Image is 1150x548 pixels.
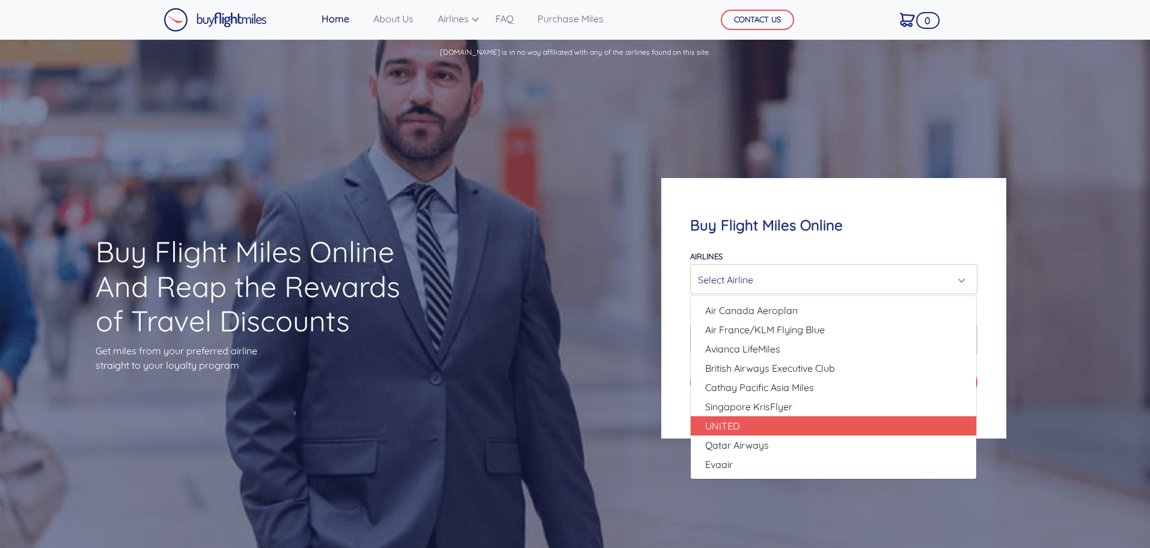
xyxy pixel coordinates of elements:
[317,7,354,31] a: Home
[491,7,518,31] a: FAQ
[690,251,723,261] label: Airlines
[96,235,421,339] h1: Buy Flight Miles Online And Reap the Rewards of Travel Discounts
[705,322,825,337] span: Air France/KLM Flying Blue
[895,7,920,32] a: 0
[369,7,418,31] a: About Us
[705,419,740,433] span: UNITED
[433,7,476,31] a: Airlines
[705,380,814,395] span: Cathay Pacific Asia Miles
[916,12,940,29] span: 0
[690,217,977,234] h4: Buy Flight Miles Online
[705,303,798,318] span: Air Canada Aeroplan
[164,5,267,35] a: Buy Flight Miles Logo
[705,342,780,356] span: Avianca LifeMiles
[96,343,421,372] p: Get miles from your preferred airline straight to your loyalty program
[690,264,977,294] button: Select Airline
[698,268,962,291] div: Select Airline
[900,13,915,27] img: Cart
[705,457,733,472] span: Evaair
[705,399,792,414] span: Singapore KrisFlyer
[705,438,769,452] span: Qatar Airways
[721,10,794,30] button: CONTACT US
[533,7,608,31] a: Purchase Miles
[705,361,835,375] span: British Airways Executive Club
[164,8,267,32] img: Buy Flight Miles Logo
